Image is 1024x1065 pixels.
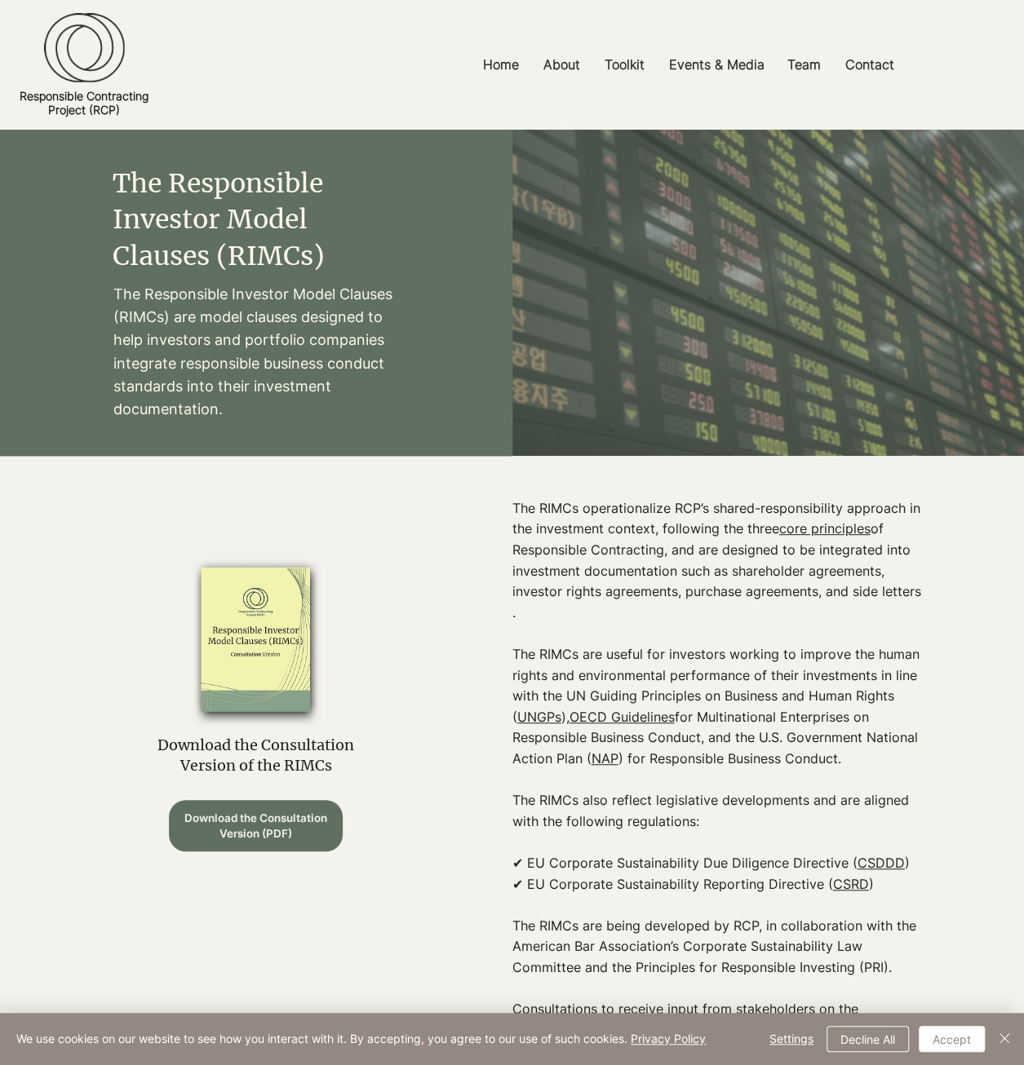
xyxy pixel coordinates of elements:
[181,811,331,842] span: Download the Consultation Version (PDF)
[161,554,350,727] img: RIMCS_edited.png
[517,709,561,725] a: UNGPs
[858,855,905,871] a: CSDDD
[20,89,149,117] a: Responsible ContractingProject (RCP)
[919,1026,985,1052] button: Accept
[592,46,657,83] a: Toolkit
[113,167,325,273] span: The Responsible Investor Model Clauses (RIMCs)
[833,876,869,892] a: CSRD
[596,46,653,83] p: Toolkit
[512,790,922,853] p: The RIMCs also reflect legislative developments and are aligned with the following regulations:
[592,750,618,767] a: NAP
[535,46,588,83] p: About
[657,46,775,83] a: Events & Media
[833,46,907,83] a: Contact
[512,498,922,624] p: The RIMCs operationalize RCP’s shared-responsibility approach in the investment context, followin...
[113,283,400,420] p: The Responsible Investor Model Clauses (RIMCs) are model clauses designed to help investors and p...
[779,46,829,83] p: Team
[995,1028,1014,1048] img: Close
[475,46,527,83] p: Home
[16,1032,706,1046] span: We use cookies on our website to see how you interact with it. By accepting, you agree to our use...
[512,853,922,874] p: ✔ EU Corporate Sustainability Due Diligence Directive ( )
[827,1026,909,1052] button: Decline All
[147,735,365,776] p: Download the Consultation Version of the RIMCs
[169,800,343,851] a: Download the Consultation Version (PDF)
[471,46,531,83] a: Home
[512,644,922,770] p: The RIMCs are useful for investors working to improve the human rights and environmental performa...
[779,520,871,537] a: core principles
[995,1026,1014,1052] button: Close
[512,770,922,791] p: ​
[512,999,922,1062] p: Consultations to receive input from stakeholders on the Consultation Draft ended in [DATE], and v...
[512,874,922,895] p: ✔ EU Corporate Sustainability Reporting Directive ( )
[661,46,773,83] p: Events & Media
[512,895,922,978] p: The RIMCs are being developed by RCP, in collaboration with the American Bar Association’s Corpor...
[353,46,1024,83] nav: Site
[769,1027,813,1051] span: Settings
[531,46,592,83] a: About
[775,46,833,83] a: Team
[631,1032,706,1045] a: Privacy Policy
[837,46,902,83] p: Contact
[570,709,675,725] a: OECD Guidelines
